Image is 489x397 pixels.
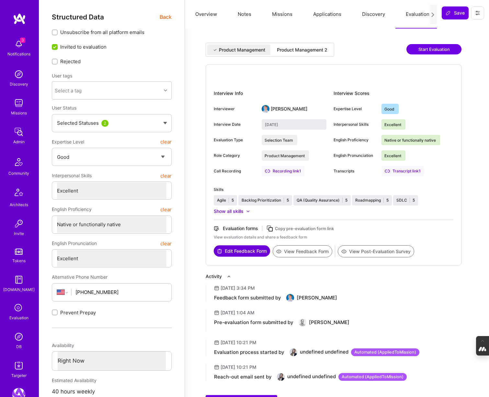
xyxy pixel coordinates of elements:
i: icon Chevron [164,89,167,92]
div: Call Recording [214,168,256,174]
div: 5 [287,197,289,203]
div: Feedback form submitted by [214,295,281,301]
img: discovery [12,68,25,81]
div: Interpersonal Skills [334,122,376,127]
div: Architects [10,201,28,208]
div: DB [16,343,22,350]
i: icon Next [430,12,435,17]
img: User Avatar [262,105,269,113]
div: [PERSON_NAME] [309,319,349,326]
div: Automated ( AppliedToMission ) [338,373,407,381]
button: clear [160,238,172,249]
div: Availability [52,340,172,351]
div: Interview Info [214,88,334,99]
div: Discovery [10,81,28,88]
button: Start Evaluation [406,44,461,54]
div: Expertise Level [334,106,376,112]
span: Alternative Phone Number [52,274,108,280]
div: Product Management [219,47,265,53]
div: Roadmapping [355,197,381,203]
div: Activity [206,273,222,280]
div: QA (Quality Assurance) [297,197,340,203]
span: Structured Data [52,13,104,21]
span: Invited to evaluation [60,43,107,50]
div: Agile [217,197,226,203]
a: Edit Feedback Form [214,245,270,257]
a: Recording link1 [262,166,304,176]
img: tokens [15,249,23,255]
span: Rejected [60,58,81,65]
span: Back [160,13,172,21]
img: Skill Targeter [12,359,25,372]
div: Pre-evaluation form submitted by [214,319,293,326]
img: User Avatar [290,348,297,356]
div: [PERSON_NAME] [271,106,307,112]
img: Invite [12,217,25,230]
div: Evaluation Type [214,137,256,143]
div: Automated ( AppliedToMission ) [351,348,419,356]
div: Invite [14,230,24,237]
a: Transcript link1 [381,166,424,176]
i: icon SelectionTeam [13,302,25,314]
img: User Avatar [286,294,294,302]
img: logo [13,13,26,25]
div: 2 [101,120,108,127]
button: clear [160,204,172,215]
div: [DATE] 1:04 AM [221,309,255,316]
div: Role Category [214,153,256,158]
div: 5 [345,197,347,203]
div: Interviewer [214,106,256,112]
div: View evaluation details and share a feedback form [214,234,453,240]
div: Recording link 1 [262,166,304,176]
div: Notifications [7,51,30,57]
div: English Pronunciation [334,153,376,158]
div: Transcripts [334,168,376,174]
div: 5 [232,197,234,203]
button: clear [160,136,172,148]
img: teamwork [12,97,25,110]
input: +1 (000) 000-0000 [75,284,166,300]
div: SDLC [396,197,407,203]
div: [DATE] 10:21 PM [221,364,256,370]
div: Community [8,170,29,177]
button: View Feedback Form [273,245,332,257]
div: Skills [214,187,453,193]
button: clear [160,170,172,181]
div: Select a tag [55,87,82,94]
img: User Avatar [277,373,285,381]
img: Community [11,154,27,170]
button: View Post-Evaluation Survey [338,245,414,257]
img: admin teamwork [12,125,25,138]
div: undefined undefined [300,348,419,356]
span: Prevent Prepay [60,309,96,316]
img: caret [163,122,167,124]
div: Interview Scores [334,88,453,99]
div: Copy pre-evaluation form link [275,225,334,232]
div: Evaluation process started by [214,349,284,356]
div: Tokens [12,257,26,264]
div: Show all skills [214,208,244,215]
div: [DATE] 10:21 PM [221,339,256,346]
img: User Avatar [299,319,306,326]
button: Save [442,6,469,19]
img: guide book [12,273,25,286]
span: Interpersonal Skills [52,170,92,181]
div: [DATE] 3:34 PM [221,285,255,291]
i: icon Copy [266,225,274,232]
div: Reach-out email sent by [214,374,272,380]
span: Selected Statuses [57,120,99,126]
img: Admin Search [12,330,25,343]
span: Save [446,10,465,16]
span: Unsubscribe from all platform emails [60,29,144,36]
div: [PERSON_NAME] [297,295,337,301]
span: User Status [52,105,76,111]
div: Estimated Availability [52,375,172,386]
div: Interview Date [214,122,256,127]
div: Product Management 2 [277,47,327,53]
div: English Proficiency [334,137,376,143]
div: Missions [11,110,27,116]
div: 5 [386,197,389,203]
span: Expertise Level [52,136,84,148]
img: Architects [11,186,27,201]
div: 40 hours weekly [52,386,172,397]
